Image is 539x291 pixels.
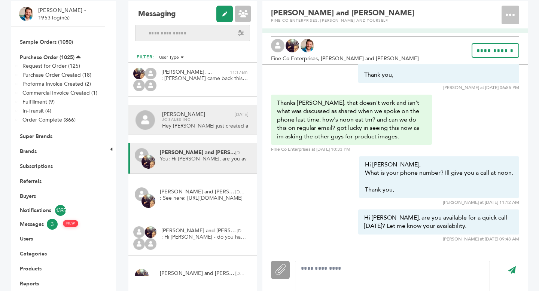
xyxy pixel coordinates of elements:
div: Fine Co Enterprises at [DATE] 10:33 PM [271,146,350,153]
div: Hi [PERSON_NAME], are you available for a quick call [DATE]? Let me know your availability. [358,209,519,235]
span: [PERSON_NAME], ... [161,70,212,75]
span: NEW [63,220,78,227]
span: : Hi [PERSON_NAME] - do you have 5-10 minutes [DATE] for a quick call with my team and I to get a... [161,233,248,241]
img: profile.png [133,226,145,238]
a: Request for Order (125) [22,62,80,70]
a: Proforma Invoice Created (2) [22,80,91,88]
div: [PERSON_NAME] at [DATE] 09:48 AM [443,236,519,242]
a: Commercial Invoice Created (1) [22,89,97,97]
li: User Type [159,53,190,62]
label: Attachment File [271,261,290,279]
div: What is your phone number? Ill give you a call at noon. [365,169,513,194]
a: Sample Orders (1050) [20,39,73,46]
a: Buyers [20,193,36,200]
img: profile.png [141,276,155,290]
img: profile.png [135,187,149,201]
a: Subscriptions [20,163,53,170]
img: profile.png [133,80,145,91]
span: 3 [47,219,58,230]
img: profile.png [135,110,155,130]
div: Hi [PERSON_NAME], [359,156,519,198]
a: Brands [20,148,37,155]
span: [PERSON_NAME] and [PERSON_NAME] [160,150,235,155]
h2: FILTER: [137,52,155,62]
div: [PERSON_NAME] and [PERSON_NAME] [271,6,519,18]
img: profile.png [271,39,284,52]
a: In-Transit (4) [22,107,51,114]
li: [PERSON_NAME] - 1953 login(s) [38,7,88,21]
div: Fine Co Enterprises, [PERSON_NAME] and yourself. [271,18,519,23]
a: Products [20,265,42,272]
span: [PERSON_NAME] and [PERSON_NAME] [160,271,235,276]
img: profile.png [145,238,156,250]
span: [DATE] [237,229,247,233]
img: profile.png [135,148,149,162]
h1: Messaging [138,9,176,19]
span: : See here: [URL][DOMAIN_NAME] [160,194,247,202]
span: [PERSON_NAME] [162,112,205,117]
span: [DATE] [235,150,246,155]
span: You: Hi [PERSON_NAME], [160,276,247,284]
div: [PERSON_NAME] at [DATE] 11:12 AM [443,199,519,206]
span: Fine Co Enterprises, [PERSON_NAME] and [PERSON_NAME] [271,55,419,62]
span: [DATE] [235,271,246,276]
img: profile.png [145,80,156,91]
div: Thank you, [365,186,513,194]
a: Messages3 NEW [20,219,96,230]
a: Order Complete (866) [22,116,76,123]
a: Super Brands [20,133,52,140]
span: You: Hi [PERSON_NAME], are you available for a quick call [DATE]? Let me know your availability. [160,155,247,163]
a: Notifications4395 [20,205,96,216]
input: Search messages [135,25,250,41]
a: Referrals [20,178,42,185]
span: [DATE] [235,190,246,194]
span: [PERSON_NAME] and [PERSON_NAME] [160,189,235,194]
div: Thank you, [364,71,513,79]
a: Fulfillment (9) [22,98,55,105]
span: 11:17am [230,70,247,74]
span: : [PERSON_NAME] came back this morning and confirmed they will ship out this PO for HEB. Looks li... [161,75,248,82]
img: profile.png [145,68,156,79]
span: 4395 [55,205,66,216]
a: Purchase Order (1025) [20,54,74,61]
div: Thanks [PERSON_NAME]. that doesn't work and isn't what was discussed as shared when we spoke on t... [271,95,432,145]
span: [DATE] [235,112,248,117]
a: Purchase Order Created (18) [22,71,91,79]
a: Categories [20,250,47,257]
span: JC Sales Inc [162,117,248,122]
img: profile.png [133,238,145,250]
a: Users [20,235,33,242]
span: [PERSON_NAME] and [PERSON_NAME] [161,228,237,233]
a: Reports [20,280,39,287]
div: [PERSON_NAME] at [DATE] 06:55 PM [443,85,519,91]
span: Hey [PERSON_NAME] just created a brand profile on another email account. Can we set up a time to ... [162,122,249,130]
